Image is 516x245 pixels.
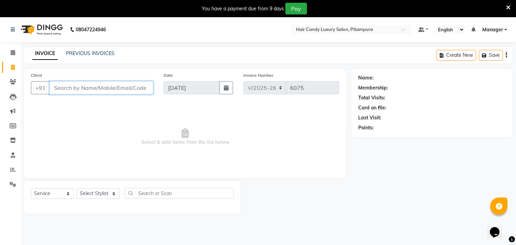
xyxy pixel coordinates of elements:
b: 08047224946 [76,20,106,39]
iframe: chat widget [487,217,509,238]
div: Points: [358,124,374,131]
a: PREVIOUS INVOICES [66,50,114,56]
img: logo [18,20,65,39]
input: Search by Name/Mobile/Email/Code [50,81,153,94]
span: Select & add items from the list below [31,103,339,171]
label: Client [31,72,42,78]
button: Create New [437,50,476,61]
div: Membership: [358,84,388,92]
button: Pay [285,3,307,14]
div: Card on file: [358,104,386,111]
div: Total Visits: [358,94,385,102]
label: Invoice Number [243,72,273,78]
label: Date [164,72,173,78]
button: Save [479,50,503,61]
span: Manager [482,26,503,33]
a: INVOICE [32,47,58,60]
div: Last Visit: [358,114,381,121]
div: You have a payment due from 9 days [202,5,284,12]
button: +91 [31,81,50,94]
input: Search or Scan [125,188,234,199]
div: Name: [358,74,374,82]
